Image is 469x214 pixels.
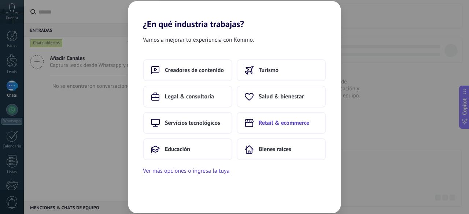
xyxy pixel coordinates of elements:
span: Educación [165,146,190,153]
span: Bienes raíces [259,146,291,153]
span: Creadores de contenido [165,67,224,74]
button: Creadores de contenido [143,59,232,81]
button: Educación [143,138,232,160]
button: Servicios tecnológicos [143,112,232,134]
span: Retail & ecommerce [259,119,309,127]
button: Bienes raíces [237,138,326,160]
span: Vamos a mejorar tu experiencia con Kommo. [143,35,254,45]
h2: ¿En qué industria trabajas? [128,1,341,29]
button: Salud & bienestar [237,86,326,108]
span: Servicios tecnológicos [165,119,220,127]
span: Legal & consultoría [165,93,214,100]
span: Salud & bienestar [259,93,304,100]
button: Legal & consultoría [143,86,232,108]
span: Turismo [259,67,278,74]
button: Ver más opciones o ingresa la tuya [143,166,229,176]
button: Retail & ecommerce [237,112,326,134]
button: Turismo [237,59,326,81]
